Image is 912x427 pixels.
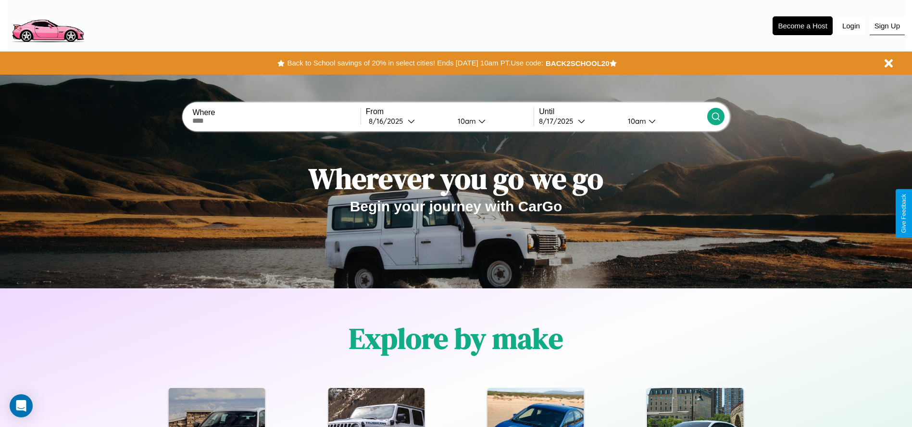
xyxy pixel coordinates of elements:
div: 8 / 17 / 2025 [539,116,578,126]
label: From [366,107,534,116]
b: BACK2SCHOOL20 [546,59,610,67]
button: 10am [620,116,707,126]
button: 8/16/2025 [366,116,450,126]
button: Become a Host [773,16,833,35]
div: 10am [623,116,649,126]
div: 10am [453,116,478,126]
div: Give Feedback [900,194,907,233]
button: Sign Up [870,17,905,35]
label: Where [192,108,360,117]
button: 10am [450,116,534,126]
button: Back to School savings of 20% in select cities! Ends [DATE] 10am PT.Use code: [285,56,545,70]
img: logo [7,5,88,45]
label: Until [539,107,707,116]
h1: Explore by make [349,319,563,358]
div: Open Intercom Messenger [10,394,33,417]
div: 8 / 16 / 2025 [369,116,408,126]
button: Login [837,17,865,35]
